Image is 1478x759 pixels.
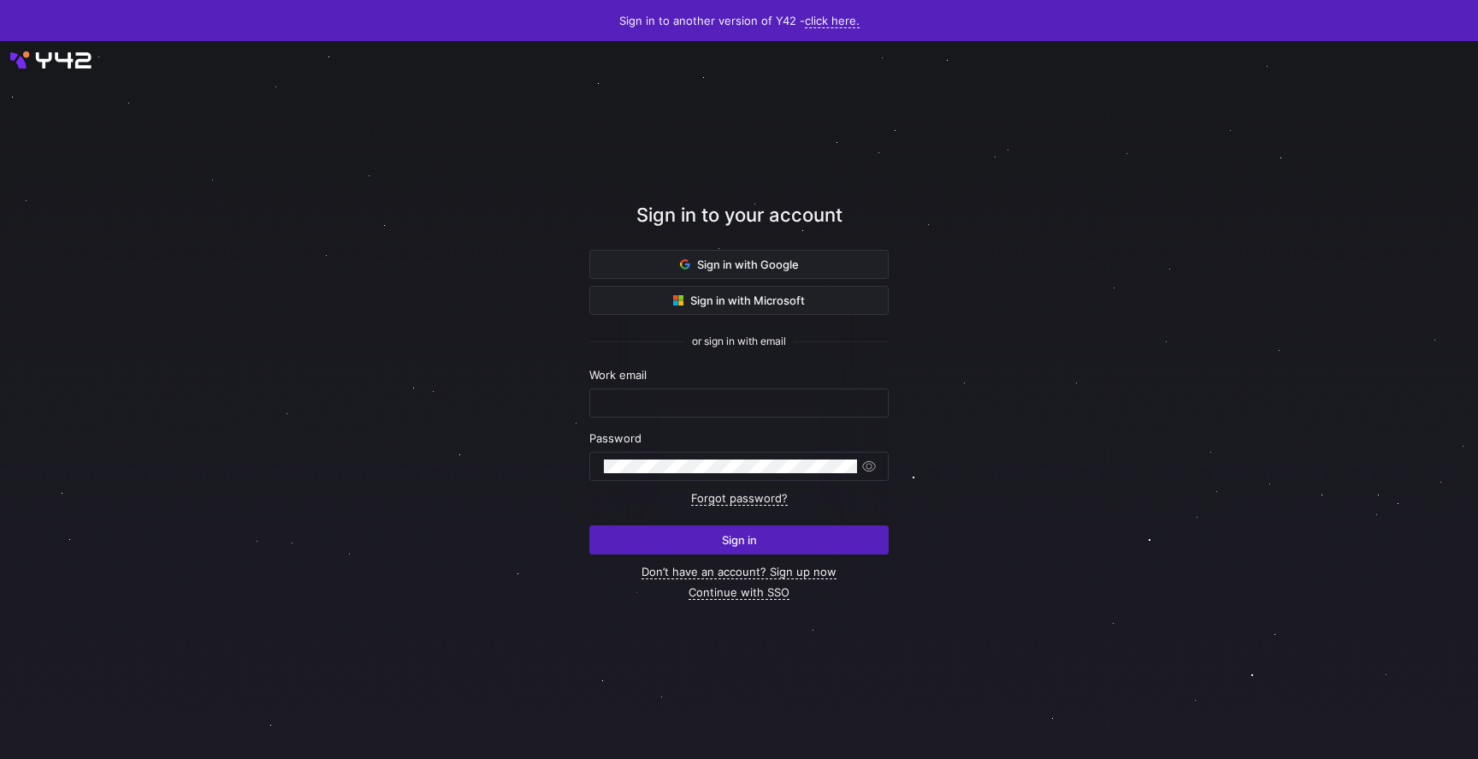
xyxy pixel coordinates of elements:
[641,565,837,579] a: Don’t have an account? Sign up now
[589,368,647,382] span: Work email
[692,335,786,347] span: or sign in with email
[691,491,788,506] a: Forgot password?
[680,258,799,271] span: Sign in with Google
[589,525,889,554] button: Sign in
[589,431,641,445] span: Password
[805,14,860,28] a: click here.
[589,250,889,279] button: Sign in with Google
[673,294,805,307] span: Sign in with Microsoft
[689,585,789,600] a: Continue with SSO
[589,286,889,315] button: Sign in with Microsoft
[722,533,757,547] span: Sign in
[589,201,889,250] div: Sign in to your account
